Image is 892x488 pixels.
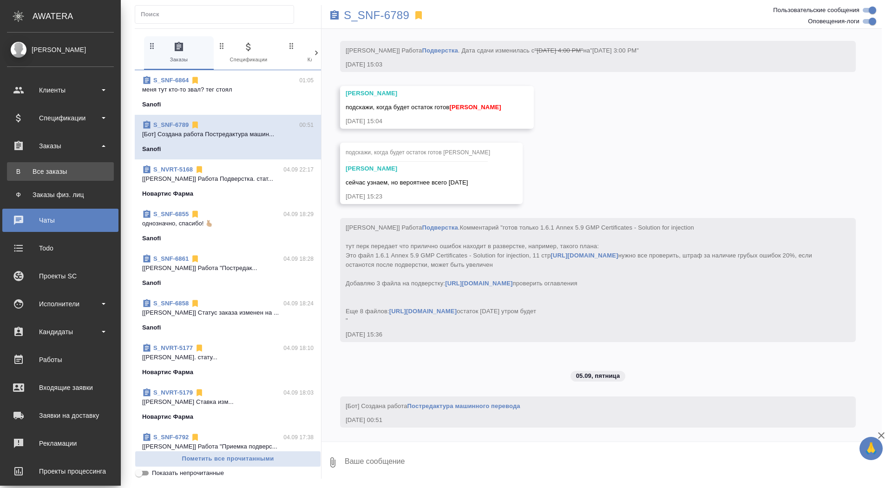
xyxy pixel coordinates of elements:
span: Показать непрочитанные [152,468,224,478]
span: подскажи, когда будет остаток готов [346,104,501,111]
a: Рекламации [2,432,118,455]
svg: Отписаться [190,254,200,264]
div: Заказы физ. лиц [12,190,109,199]
span: Оповещения-логи [808,17,859,26]
p: Новартис Фарма [142,368,193,377]
div: Проекты процессинга [7,464,114,478]
div: AWATERA [33,7,121,26]
p: 04.09 18:24 [283,299,314,308]
svg: Зажми и перетащи, чтобы поменять порядок вкладок [217,41,226,50]
p: [[PERSON_NAME]. стату... [142,353,314,362]
svg: Зажми и перетащи, чтобы поменять порядок вкладок [148,41,157,50]
a: Чаты [2,209,118,232]
p: Sanofi [142,323,161,332]
a: ВВсе заказы [7,162,114,181]
p: 05.09, пятница [576,371,620,381]
p: Новартис Фарма [142,189,193,198]
span: Заказы [148,41,210,64]
a: Проекты SC [2,264,118,288]
p: [[PERSON_NAME] Ставка изм... [142,397,314,407]
div: Работы [7,353,114,367]
a: [URL][DOMAIN_NAME] [445,280,512,287]
svg: Отписаться [190,120,200,130]
div: [DATE] 00:51 [346,415,823,425]
a: S_SNF-6864 [153,77,189,84]
div: S_SNF-679204.09 17:38[[PERSON_NAME]] Работа "Приемка подверс...Sanofi [135,427,321,472]
a: Заявки на доставку [2,404,118,427]
div: Заказы [7,139,114,153]
div: [DATE] 15:04 [346,117,501,126]
p: [[PERSON_NAME]] Статус заказа изменен на ... [142,308,314,317]
p: Sanofi [142,145,161,154]
span: "[DATE] 3:00 PM" [590,47,639,54]
p: 04.09 18:10 [283,343,314,353]
div: S_SNF-678900:51[Бот] Создана работа Постредактура машин...Sanofi [135,115,321,159]
input: Поиск [141,8,294,21]
div: Проекты SC [7,269,114,283]
span: 🙏 [863,439,879,458]
div: Todo [7,241,114,255]
div: [PERSON_NAME] [346,89,501,98]
div: [DATE] 15:23 [346,192,490,201]
div: Входящие заявки [7,381,114,395]
p: 01:05 [299,76,314,85]
div: Все заказы [12,167,109,176]
div: S_SNF-685804.09 18:24[[PERSON_NAME]] Статус заказа изменен на ...Sanofi [135,293,321,338]
p: Sanofi [142,278,161,288]
a: S_SNF-6789 [153,121,189,128]
a: Работы [2,348,118,371]
span: Спецификации [217,41,280,64]
a: [URL][DOMAIN_NAME] [389,308,457,315]
p: 04.09 18:29 [283,210,314,219]
span: "[DATE] 4:00 PM" [534,47,583,54]
span: подскажи, когда будет остаток готов [PERSON_NAME] [346,149,490,156]
p: однозначно, спасибо! 🫰🏼 [142,219,314,228]
p: [[PERSON_NAME]] Работа "Приемка подверс... [142,442,314,451]
a: ФЗаказы физ. лиц [7,185,114,204]
a: S_SNF-6855 [153,211,189,218]
p: S_SNF-6789 [344,11,409,20]
p: [Бот] Создана работа Постредактура машин... [142,130,314,139]
a: Проекты процессинга [2,460,118,483]
a: S_SNF-6858 [153,300,189,307]
div: Исполнители [7,297,114,311]
span: Пометить все прочитанными [140,454,316,464]
svg: Отписаться [190,433,200,442]
div: Чаты [7,213,114,227]
div: Рекламации [7,436,114,450]
span: [[PERSON_NAME]] Работа . Дата сдачи изменилась с на [346,47,639,54]
p: Новартис Фарма [142,412,193,422]
svg: Отписаться [195,165,204,174]
div: S_NVRT-516804.09 22:17[[PERSON_NAME]] Работа Подверстка. стат...Новартис Фарма [135,159,321,204]
svg: Отписаться [190,76,200,85]
a: Todo [2,237,118,260]
span: [[PERSON_NAME]] Работа . [346,224,814,324]
div: S_SNF-685504.09 18:29однозначно, спасибо! 🫰🏼Sanofi [135,204,321,249]
a: S_NVRT-5168 [153,166,193,173]
span: Пользовательские сообщения [773,6,859,15]
button: 🙏 [859,437,883,460]
div: S_NVRT-517904.09 18:03[[PERSON_NAME] Ставка изм...Новартис Фарма [135,382,321,427]
p: 04.09 18:28 [283,254,314,264]
span: [PERSON_NAME] [449,104,501,111]
a: Постредактура машинного перевода [407,402,520,409]
div: Кандидаты [7,325,114,339]
svg: Отписаться [195,343,204,353]
svg: Отписаться [190,299,200,308]
svg: Отписаться [195,388,204,397]
svg: Зажми и перетащи, чтобы поменять порядок вкладок [287,41,296,50]
p: 04.09 18:03 [283,388,314,397]
svg: Отписаться [190,210,200,219]
div: S_SNF-686401:05меня тут кто-то звал? тег стоялSanofi [135,70,321,115]
span: Комментарий "готов только 1.6.1 Annex 5.9 GMP Certificates - Solution for injection тут перк пере... [346,224,814,324]
div: S_SNF-686104.09 18:28[[PERSON_NAME]] Работа "Постредак...Sanofi [135,249,321,293]
a: Входящие заявки [2,376,118,399]
a: S_NVRT-5177 [153,344,193,351]
div: Спецификации [7,111,114,125]
div: S_NVRT-517704.09 18:10[[PERSON_NAME]. стату...Новартис Фарма [135,338,321,382]
a: S_NVRT-5179 [153,389,193,396]
a: Подверстка [422,47,458,54]
div: [PERSON_NAME] [346,164,490,173]
p: 04.09 22:17 [283,165,314,174]
button: Пометить все прочитанными [135,451,321,467]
